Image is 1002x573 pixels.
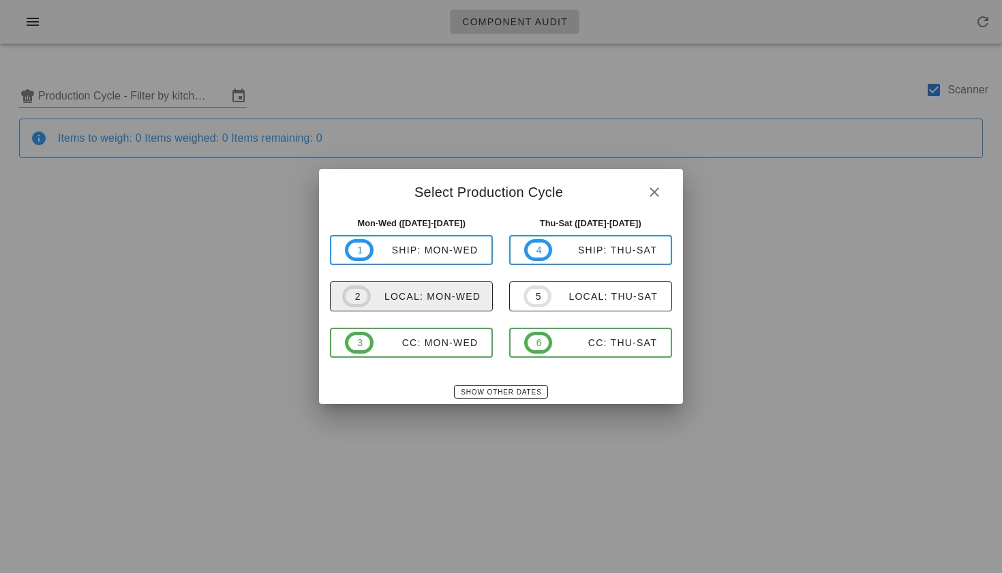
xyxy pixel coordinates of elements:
div: local: Thu-Sat [551,291,658,302]
div: CC: Thu-Sat [552,337,657,348]
strong: Thu-Sat ([DATE]-[DATE]) [540,218,641,228]
div: ship: Mon-Wed [374,245,479,255]
button: 1ship: Mon-Wed [330,235,493,265]
span: Show Other Dates [460,388,541,396]
div: Select Production Cycle [319,169,682,211]
strong: Mon-Wed ([DATE]-[DATE]) [357,218,466,228]
button: 5local: Thu-Sat [509,281,672,311]
div: CC: Mon-Wed [374,337,479,348]
span: 2 [354,289,359,304]
button: 4ship: Thu-Sat [509,235,672,265]
div: ship: Thu-Sat [552,245,657,255]
span: 3 [356,335,362,350]
button: Show Other Dates [454,385,547,399]
span: 6 [536,335,541,350]
button: 6CC: Thu-Sat [509,328,672,358]
button: 3CC: Mon-Wed [330,328,493,358]
span: 4 [536,243,541,258]
button: 2local: Mon-Wed [330,281,493,311]
span: 5 [535,289,541,304]
span: 1 [356,243,362,258]
div: local: Mon-Wed [371,291,481,302]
